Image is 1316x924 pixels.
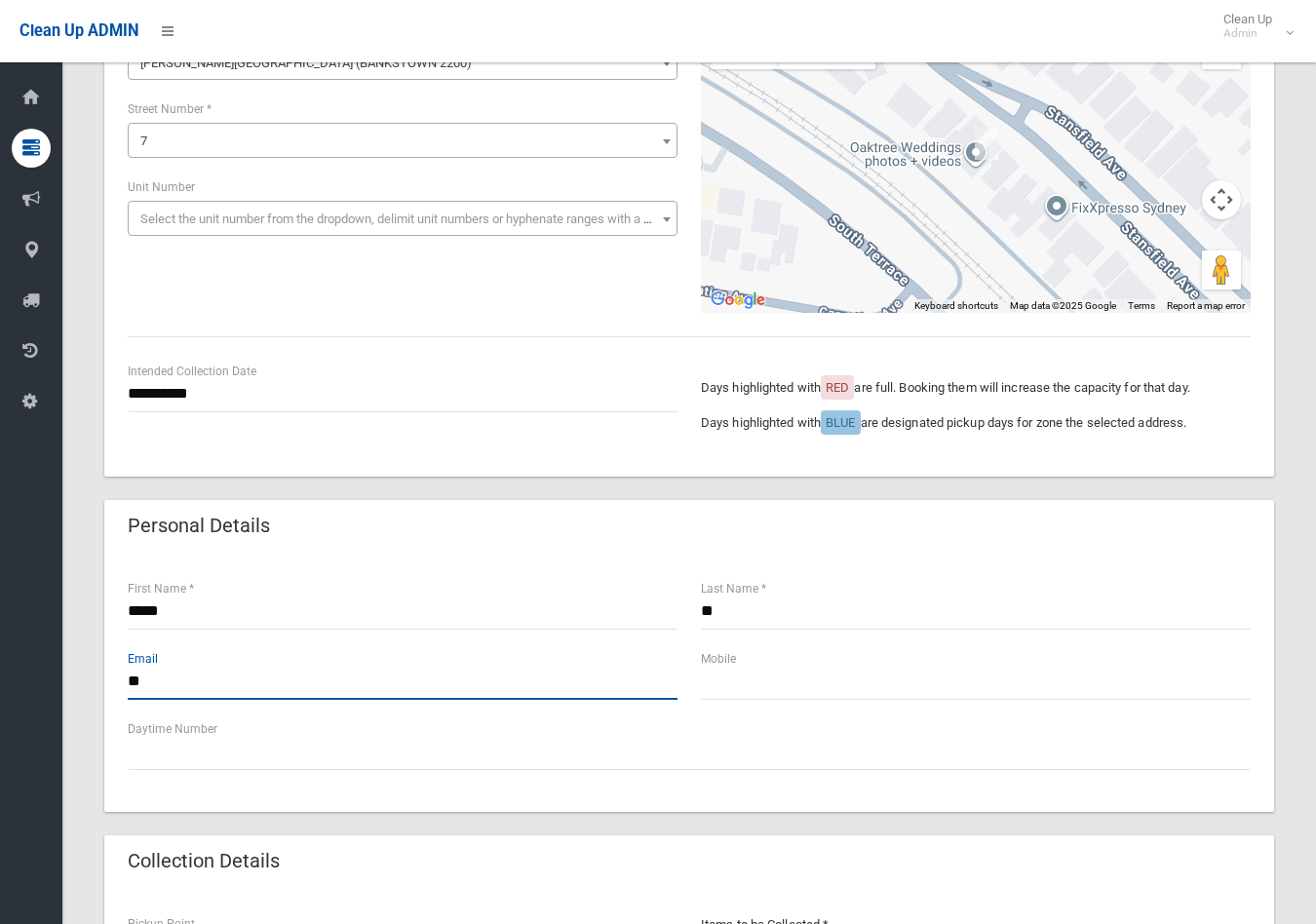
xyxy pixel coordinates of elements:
span: BLUE [826,415,855,430]
small: Admin [1223,26,1272,41]
p: Days highlighted with are designated pickup days for zone the selected address. [701,411,1251,435]
span: 7 [128,123,677,158]
span: Map data ©2025 Google [1010,300,1116,311]
span: Clean Up [1214,12,1292,41]
span: RED [826,380,849,395]
img: Google [706,288,770,313]
button: Keyboard shortcuts [914,299,998,313]
p: Days highlighted with are full. Booking them will increase the capacity for that day. [701,376,1251,400]
div: 7 Stansfield Avenue, BANKSTOWN NSW 2200 [975,127,998,160]
header: Personal Details [104,507,293,545]
header: Collection Details [104,842,303,880]
span: Clean Up ADMIN [19,21,138,40]
button: Map camera controls [1202,180,1241,219]
button: Drag Pegman onto the map to open Street View [1202,250,1241,289]
a: Open this area in Google Maps (opens a new window) [706,288,770,313]
span: Select the unit number from the dropdown, delimit unit numbers or hyphenate ranges with a comma [140,212,685,226]
span: 7 [133,128,673,155]
span: 7 [140,134,147,148]
a: Terms (opens in new tab) [1128,300,1155,311]
span: Stansfield Avenue (BANKSTOWN 2200) [133,50,673,77]
a: Report a map error [1167,300,1245,311]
